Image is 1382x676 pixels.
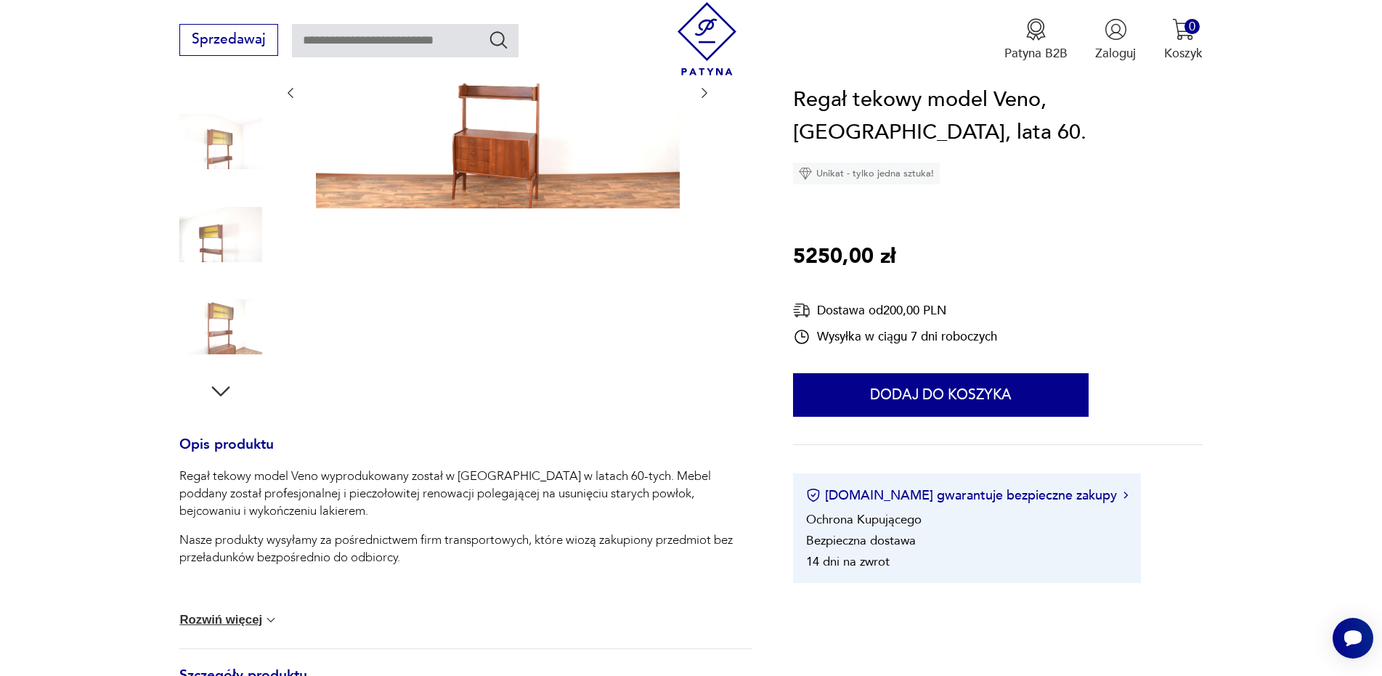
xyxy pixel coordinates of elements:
[1025,18,1047,41] img: Ikona medalu
[806,486,1128,505] button: [DOMAIN_NAME] gwarantuje bezpieczne zakupy
[179,532,751,566] p: Nasze produkty wysyłamy za pośrednictwem firm transportowych, które wiozą zakupiony przedmiot bez...
[793,301,810,319] img: Ikona dostawy
[793,373,1089,417] button: Dodaj do koszyka
[670,2,744,76] img: Patyna - sklep z meblami i dekoracjami vintage
[1105,18,1127,41] img: Ikonka użytkownika
[179,35,277,46] a: Sprzedawaj
[179,193,262,276] img: Zdjęcie produktu Regał tekowy model Veno, Norwegia, lata 60.
[1333,618,1373,659] iframe: Smartsupp widget button
[806,553,890,570] li: 14 dni na zwrot
[488,29,509,50] button: Szukaj
[1004,18,1068,62] button: Patyna B2B
[806,532,916,549] li: Bezpieczna dostawa
[1184,19,1200,34] div: 0
[1095,45,1136,62] p: Zaloguj
[793,328,997,346] div: Wysyłka w ciągu 7 dni roboczych
[799,167,812,180] img: Ikona diamentu
[1172,18,1195,41] img: Ikona koszyka
[179,100,262,183] img: Zdjęcie produktu Regał tekowy model Veno, Norwegia, lata 60.
[793,240,895,274] p: 5250,00 zł
[793,163,940,184] div: Unikat - tylko jedna sztuka!
[1004,18,1068,62] a: Ikona medaluPatyna B2B
[179,439,751,468] h3: Opis produktu
[806,489,821,503] img: Ikona certyfikatu
[793,301,997,319] div: Dostawa od 200,00 PLN
[1095,18,1136,62] button: Zaloguj
[179,613,278,627] button: Rozwiń więcej
[1123,492,1128,500] img: Ikona strzałki w prawo
[1164,18,1203,62] button: 0Koszyk
[1164,45,1203,62] p: Koszyk
[1004,45,1068,62] p: Patyna B2B
[179,24,277,56] button: Sprzedawaj
[264,613,278,627] img: chevron down
[793,84,1202,150] h1: Regał tekowy model Veno, [GEOGRAPHIC_DATA], lata 60.
[806,511,922,528] li: Ochrona Kupującego
[179,468,751,520] p: Regał tekowy model Veno wyprodukowany został w [GEOGRAPHIC_DATA] w latach 60-tych. Mebel poddany ...
[179,285,262,368] img: Zdjęcie produktu Regał tekowy model Veno, Norwegia, lata 60.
